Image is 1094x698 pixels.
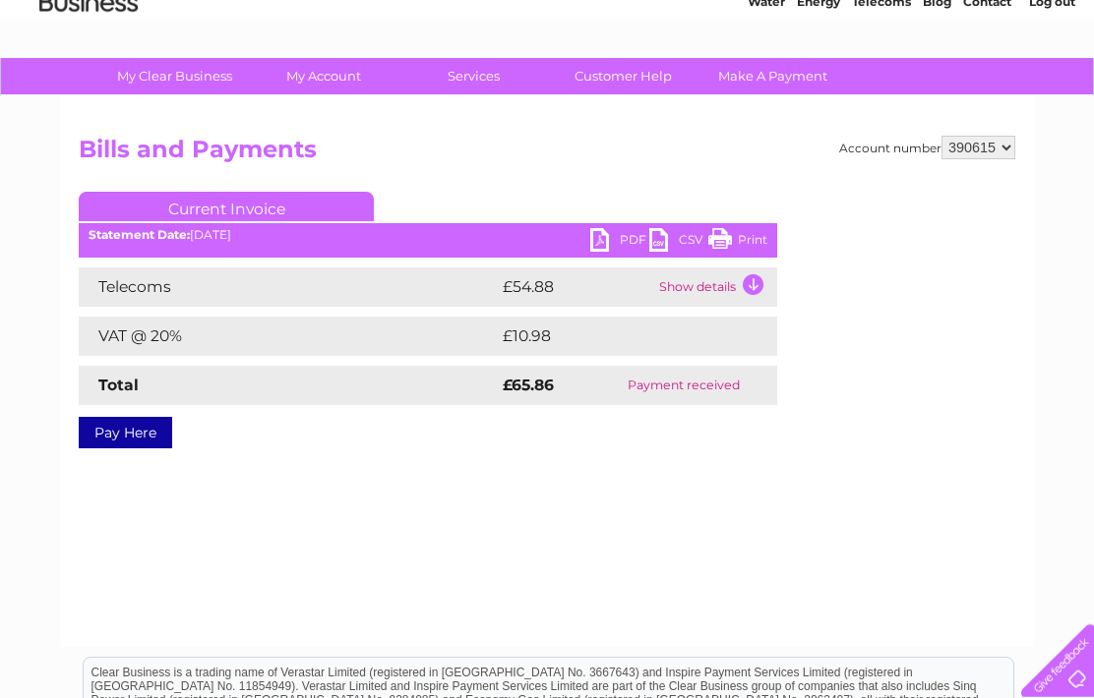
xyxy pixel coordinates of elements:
a: Services [393,58,555,94]
a: Pay Here [79,417,172,448]
td: £10.98 [498,317,737,356]
a: Telecoms [852,84,911,98]
a: My Clear Business [93,58,256,94]
a: CSV [649,228,708,257]
h2: Bills and Payments [79,136,1015,173]
a: PDF [590,228,649,257]
a: Log out [1029,84,1075,98]
td: £54.88 [498,267,654,307]
img: logo.png [38,51,139,111]
a: Blog [923,84,951,98]
div: Account number [839,136,1015,159]
td: Payment received [591,366,777,405]
a: Make A Payment [692,58,854,94]
strong: £65.86 [503,376,554,394]
a: Print [708,228,767,257]
td: Telecoms [79,267,498,307]
a: Current Invoice [79,192,374,221]
div: [DATE] [79,228,777,242]
b: Statement Date: [89,227,190,242]
strong: Total [98,376,139,394]
a: 0333 014 3131 [723,10,859,34]
a: Customer Help [542,58,704,94]
a: My Account [243,58,405,94]
a: Water [748,84,785,98]
a: Energy [797,84,840,98]
div: Clear Business is a trading name of Verastar Limited (registered in [GEOGRAPHIC_DATA] No. 3667643... [84,11,1013,95]
td: VAT @ 20% [79,317,498,356]
a: Contact [963,84,1011,98]
td: Show details [654,267,777,307]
